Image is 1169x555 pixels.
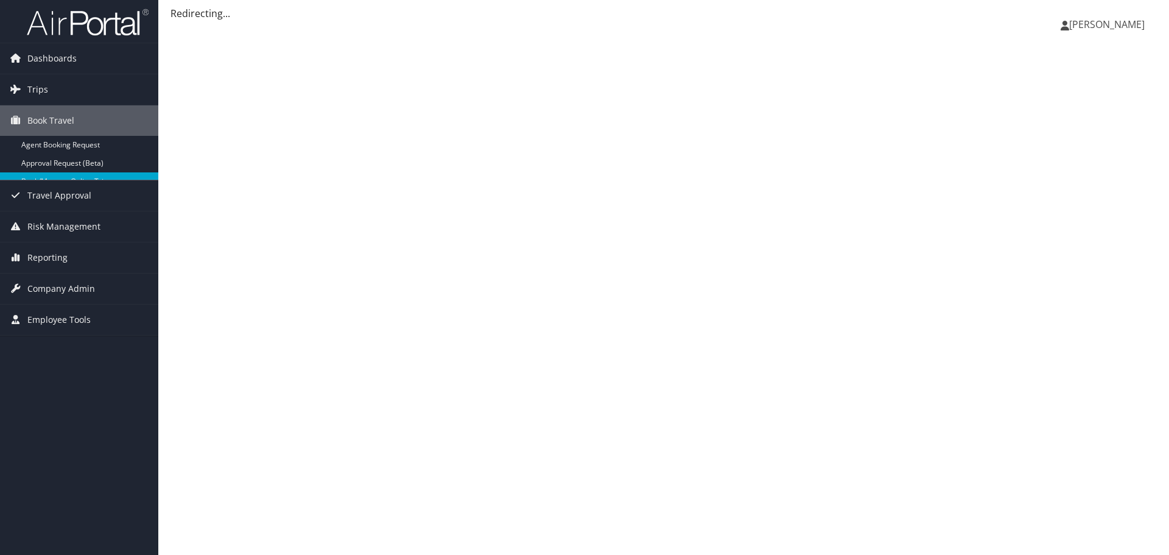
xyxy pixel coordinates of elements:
span: Employee Tools [27,305,91,335]
div: Redirecting... [170,6,1157,21]
span: Reporting [27,242,68,273]
img: airportal-logo.png [27,8,149,37]
span: Company Admin [27,274,95,304]
span: Book Travel [27,105,74,136]
span: [PERSON_NAME] [1069,18,1145,31]
span: Risk Management [27,211,100,242]
span: Travel Approval [27,180,91,211]
span: Dashboards [27,43,77,74]
span: Trips [27,74,48,105]
a: [PERSON_NAME] [1061,6,1157,43]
